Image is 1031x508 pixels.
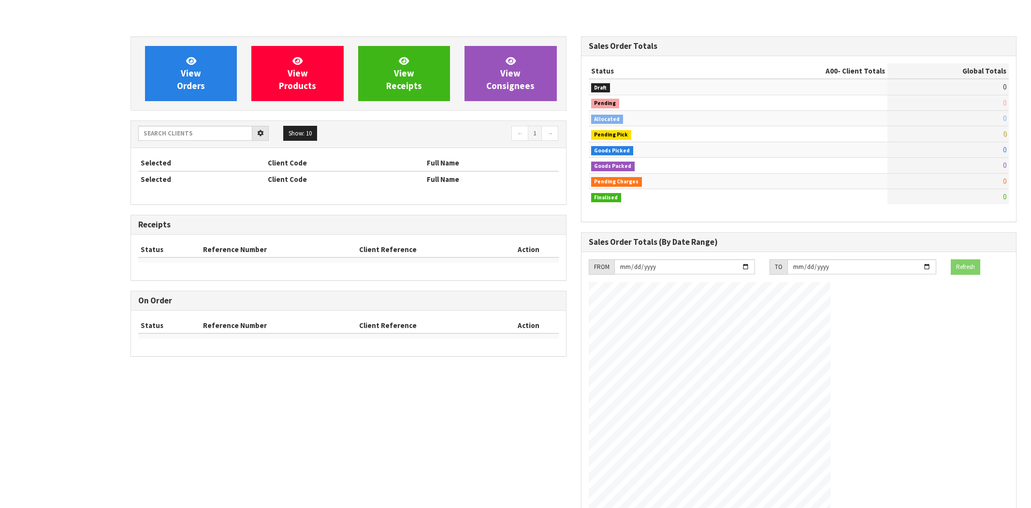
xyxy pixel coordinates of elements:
th: Full Name [424,171,559,187]
a: 1 [528,126,542,141]
th: Selected [138,171,265,187]
span: Goods Picked [591,146,634,156]
a: ViewProducts [251,46,343,101]
th: Client Reference [357,242,498,257]
span: Draft [591,83,610,93]
span: View Consignees [486,55,535,91]
th: Status [138,242,201,257]
span: Allocated [591,115,624,124]
button: Show: 10 [283,126,317,141]
th: Reference Number [201,242,356,257]
span: Finalised [591,193,622,203]
th: Client Code [265,171,424,187]
a: ViewReceipts [358,46,450,101]
h3: Sales Order Totals (By Date Range) [589,238,1009,247]
th: Full Name [424,155,559,171]
a: ViewConsignees [465,46,556,101]
span: View Receipts [386,55,422,91]
nav: Page navigation [356,126,559,143]
div: TO [770,259,787,275]
span: View Products [279,55,316,91]
th: Client Code [265,155,424,171]
th: Action [498,318,559,333]
th: Status [589,63,727,79]
span: Pending Charges [591,177,642,187]
h3: On Order [138,296,559,305]
h3: Sales Order Totals [589,42,1009,51]
a: → [541,126,558,141]
div: FROM [589,259,614,275]
a: ← [511,126,528,141]
th: Action [498,242,559,257]
th: Status [138,318,201,333]
th: Selected [138,155,265,171]
th: Client Reference [357,318,498,333]
a: ViewOrders [145,46,237,101]
span: Pending [591,99,620,108]
h3: Receipts [138,220,559,229]
input: Search clients [138,126,252,141]
span: View Orders [177,55,205,91]
th: - Client Totals [727,63,887,79]
span: Goods Packed [591,162,635,171]
span: Pending Pick [591,130,632,140]
button: Refresh [951,259,980,275]
th: Reference Number [201,318,356,333]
